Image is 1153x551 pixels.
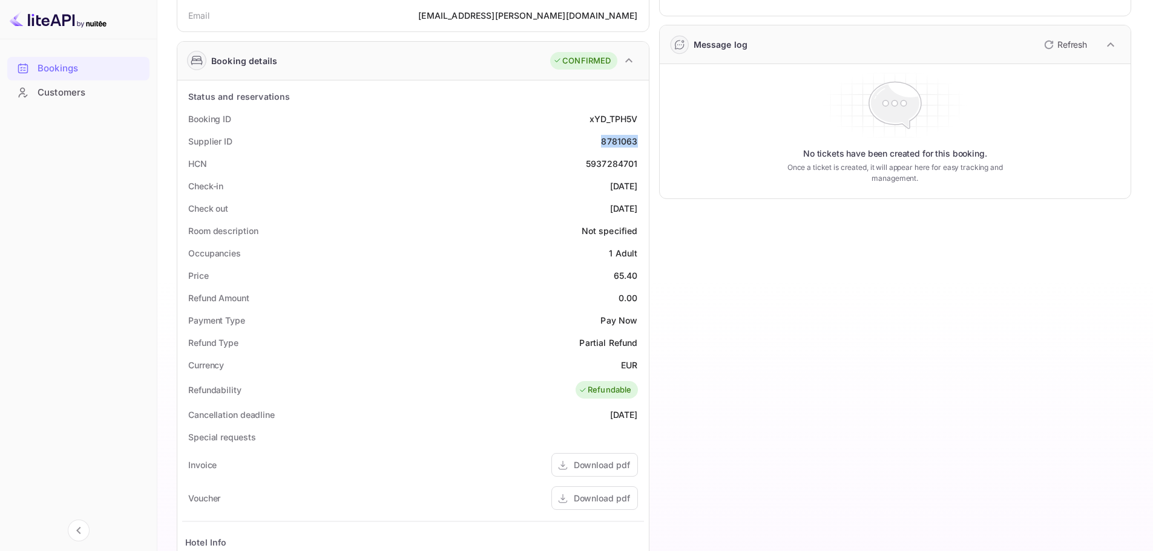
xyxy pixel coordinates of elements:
a: Bookings [7,57,149,79]
div: Special requests [188,431,255,443]
div: Supplier ID [188,135,232,148]
div: Refundable [579,384,632,396]
div: 1 Adult [609,247,637,259]
div: Refund Type [188,336,238,349]
div: Customers [7,81,149,105]
div: Status and reservations [188,90,290,103]
div: 8781063 [601,135,637,148]
div: Bookings [7,57,149,80]
p: No tickets have been created for this booking. [803,148,987,160]
div: Cancellation deadline [188,408,275,421]
div: HCN [188,157,207,170]
button: Refresh [1037,35,1092,54]
div: Check-in [188,180,223,192]
div: Invoice [188,458,217,471]
div: [EMAIL_ADDRESS][PERSON_NAME][DOMAIN_NAME] [418,9,637,22]
div: [DATE] [610,202,638,215]
div: Message log [694,38,748,51]
div: [DATE] [610,408,638,421]
div: Bookings [38,62,143,76]
div: Occupancies [188,247,241,259]
div: Not specified [582,224,638,237]
img: LiteAPI logo [10,10,107,29]
div: Voucher [188,492,220,504]
div: 0.00 [619,292,638,304]
div: Download pdf [574,492,630,504]
p: Refresh [1057,38,1087,51]
div: CONFIRMED [553,55,611,67]
div: xYD_TPH5V [590,112,637,125]
div: Partial Refund [579,336,637,349]
div: Price [188,269,209,282]
div: Refund Amount [188,292,249,304]
div: 5937284701 [586,157,638,170]
div: Customers [38,86,143,100]
div: Pay Now [600,314,637,327]
div: [DATE] [610,180,638,192]
div: Room description [188,224,258,237]
div: Refundability [188,383,241,396]
div: 65.40 [614,269,638,282]
div: Download pdf [574,458,630,471]
a: Customers [7,81,149,103]
p: Once a ticket is created, it will appear here for easy tracking and management. [768,162,1022,184]
div: Email [188,9,209,22]
div: Payment Type [188,314,245,327]
div: Currency [188,359,224,371]
div: Booking details [211,54,277,67]
div: Booking ID [188,112,231,125]
div: Hotel Info [185,536,227,549]
div: Check out [188,202,228,215]
div: EUR [621,359,637,371]
button: Collapse navigation [68,520,90,541]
